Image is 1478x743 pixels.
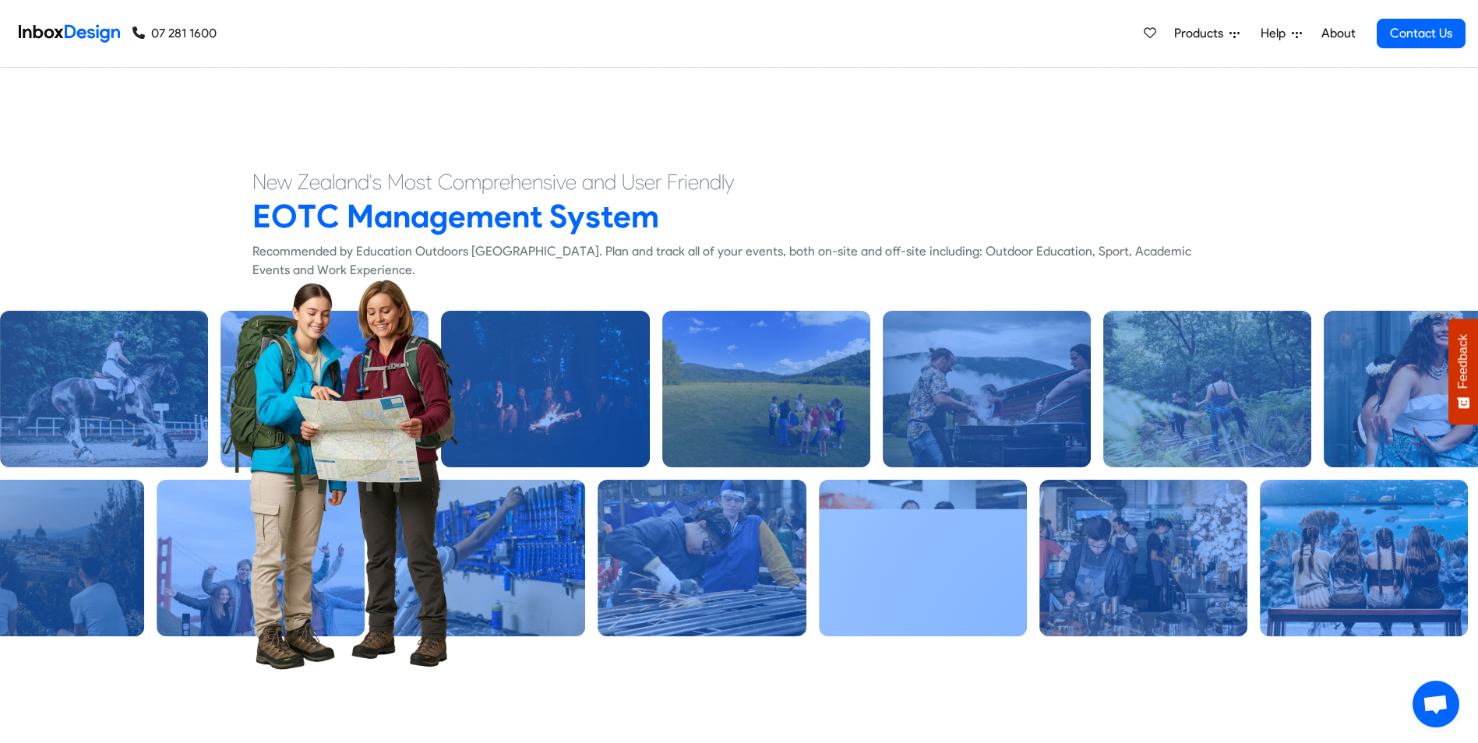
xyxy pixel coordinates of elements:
a: About [1317,18,1360,49]
a: Contact Us [1377,19,1466,48]
a: Open chat [1413,681,1459,727]
button: Feedback - Show survey [1448,319,1478,424]
span: Help [1261,24,1292,43]
a: Products [1168,18,1246,49]
span: Products [1174,24,1229,43]
span: Feedback [1456,334,1470,389]
a: Help [1254,18,1308,49]
div: Recommended by Education Outdoors [GEOGRAPHIC_DATA]. Plan and track all of your events, both on-s... [252,242,1226,280]
a: 07 281 1600 [132,24,217,43]
img: teacher_student_checking_map_outdoors.png [222,280,458,670]
h4: New Zealand's Most Comprehensive and User Friendly [252,168,1226,196]
h2: EOTC Management System [252,196,1226,236]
